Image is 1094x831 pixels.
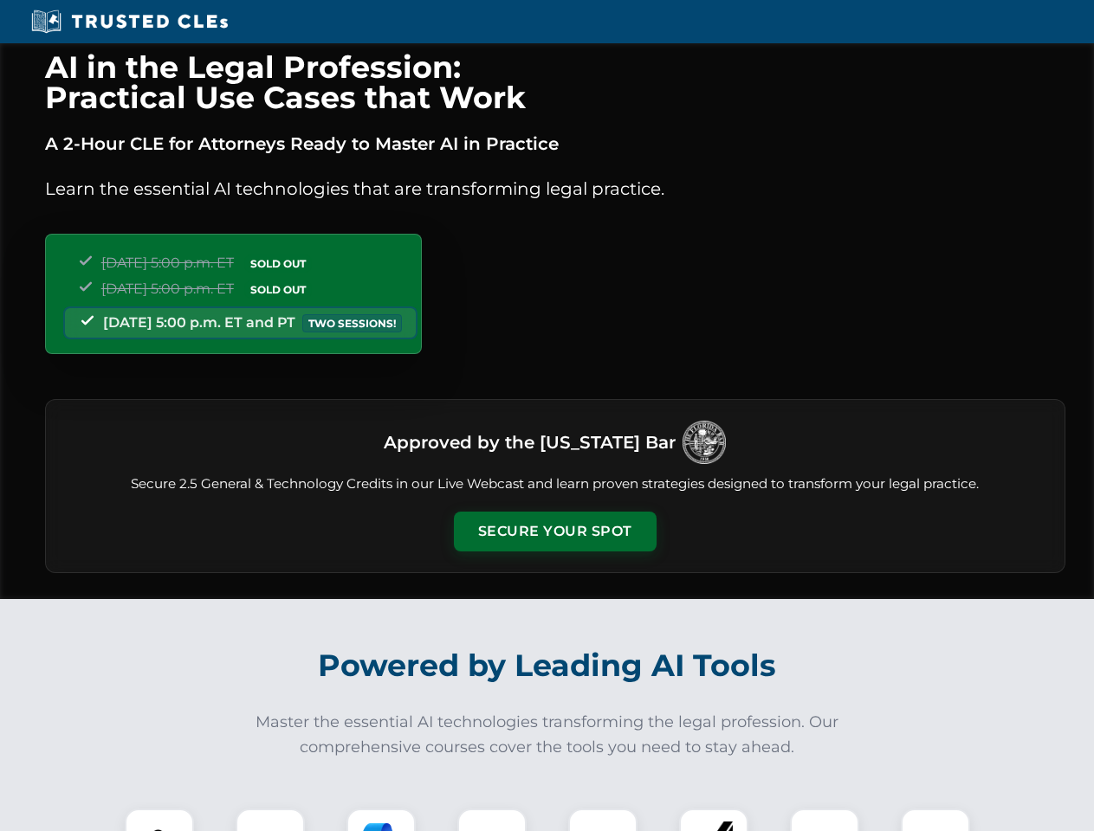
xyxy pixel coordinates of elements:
span: SOLD OUT [244,280,312,299]
img: Trusted CLEs [26,9,233,35]
span: [DATE] 5:00 p.m. ET [101,254,234,271]
p: Learn the essential AI technologies that are transforming legal practice. [45,175,1065,203]
p: A 2-Hour CLE for Attorneys Ready to Master AI in Practice [45,130,1065,158]
h3: Approved by the [US_STATE] Bar [384,427,676,458]
span: [DATE] 5:00 p.m. ET [101,280,234,297]
img: Logo [683,421,726,464]
p: Secure 2.5 General & Technology Credits in our Live Webcast and learn proven strategies designed ... [67,474,1044,494]
h2: Powered by Leading AI Tools [68,635,1027,696]
h1: AI in the Legal Profession: Practical Use Cases that Work [45,52,1065,113]
button: Secure Your Spot [454,512,657,551]
p: Master the essential AI technologies transforming the legal profession. Our comprehensive courses... [244,710,851,760]
span: SOLD OUT [244,254,312,273]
